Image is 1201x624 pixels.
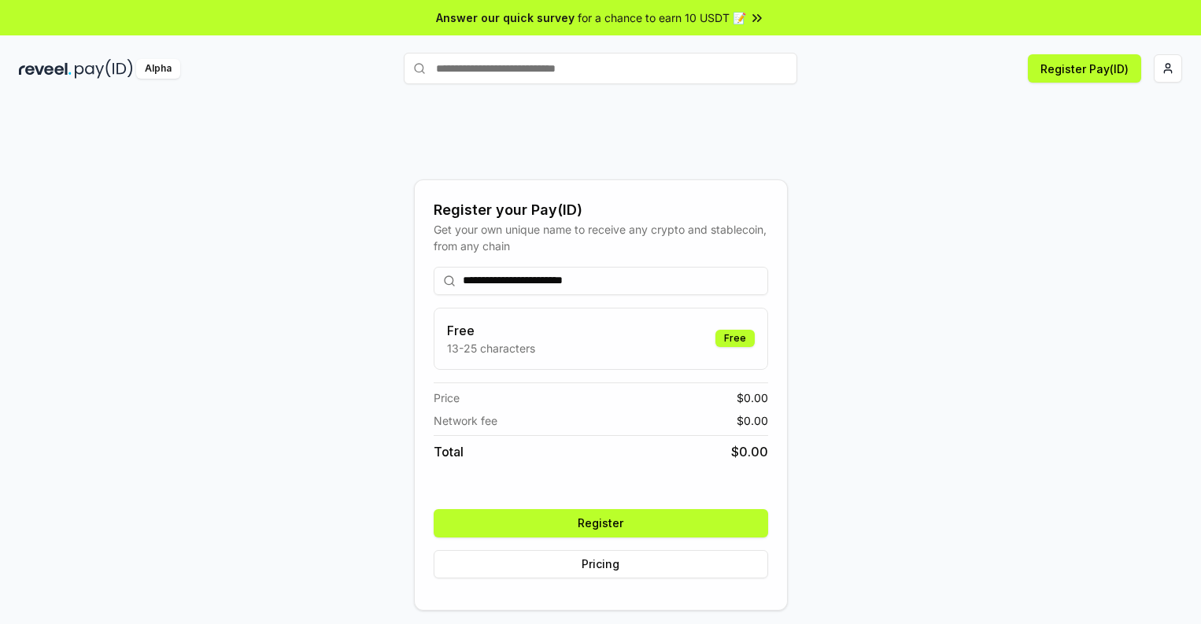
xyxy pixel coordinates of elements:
[136,59,180,79] div: Alpha
[75,59,133,79] img: pay_id
[434,199,768,221] div: Register your Pay(ID)
[434,412,497,429] span: Network fee
[578,9,746,26] span: for a chance to earn 10 USDT 📝
[737,412,768,429] span: $ 0.00
[434,550,768,578] button: Pricing
[434,221,768,254] div: Get your own unique name to receive any crypto and stablecoin, from any chain
[434,509,768,537] button: Register
[19,59,72,79] img: reveel_dark
[715,330,755,347] div: Free
[434,390,460,406] span: Price
[447,321,535,340] h3: Free
[1028,54,1141,83] button: Register Pay(ID)
[731,442,768,461] span: $ 0.00
[447,340,535,356] p: 13-25 characters
[436,9,575,26] span: Answer our quick survey
[737,390,768,406] span: $ 0.00
[434,442,464,461] span: Total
